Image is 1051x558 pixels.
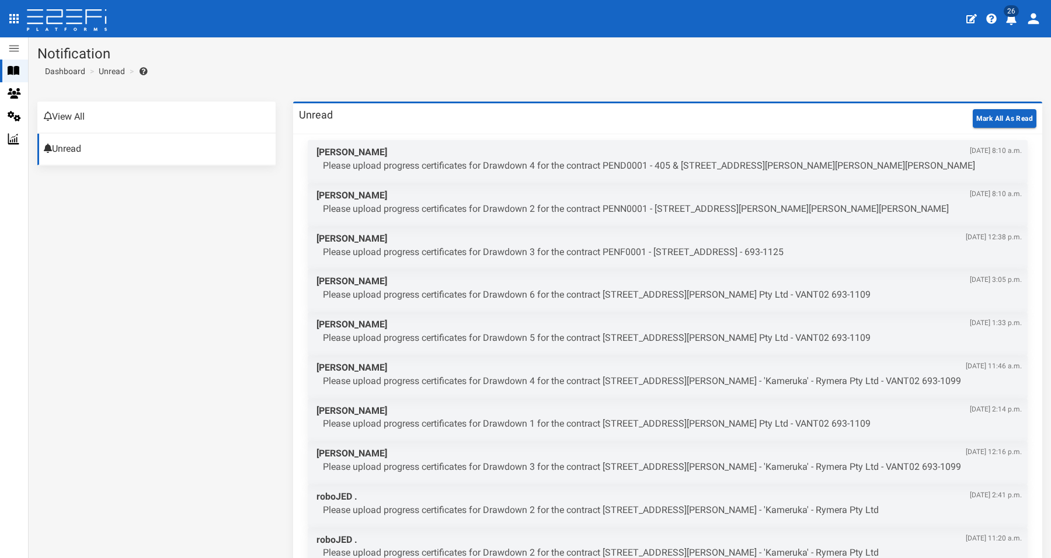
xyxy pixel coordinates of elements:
p: Please upload progress certificates for Drawdown 4 for the contract PEND0001 - 405 & [STREET_ADDR... [323,159,1022,173]
a: Dashboard [40,65,85,77]
a: [PERSON_NAME][DATE] 3:05 p.m. Please upload progress certificates for Drawdown 6 for the contract... [308,269,1028,312]
a: [PERSON_NAME][DATE] 8:10 a.m. Please upload progress certificates for Drawdown 2 for the contract... [308,183,1028,226]
span: [DATE] 11:20 a.m. [966,533,1022,543]
span: [PERSON_NAME] [316,275,1022,288]
span: [DATE] 2:41 p.m. [970,490,1022,500]
a: View All [37,102,276,133]
a: [PERSON_NAME][DATE] 12:16 p.m. Please upload progress certificates for Drawdown 3 for the contrac... [308,441,1028,484]
span: roboJED . [316,490,1022,504]
a: Unread [99,65,125,77]
h3: Unread [299,110,333,120]
span: roboJED . [316,533,1022,547]
span: [DATE] 11:46 a.m. [966,361,1022,371]
p: Please upload progress certificates for Drawdown 4 for the contract [STREET_ADDRESS][PERSON_NAME]... [323,375,1022,388]
p: Please upload progress certificates for Drawdown 2 for the contract PENN0001 - [STREET_ADDRESS][P... [323,203,1022,216]
span: [DATE] 3:05 p.m. [970,275,1022,285]
p: Please upload progress certificates for Drawdown 5 for the contract [STREET_ADDRESS][PERSON_NAME]... [323,332,1022,345]
h1: Notification [37,46,1042,61]
span: [DATE] 2:14 p.m. [970,404,1022,414]
a: roboJED .[DATE] 2:41 p.m. Please upload progress certificates for Drawdown 2 for the contract [ST... [308,484,1028,528]
p: Please upload progress certificates for Drawdown 3 for the contract [STREET_ADDRESS][PERSON_NAME]... [323,461,1022,474]
a: Unread [37,134,276,165]
span: [DATE] 12:16 p.m. [966,447,1022,457]
span: [DATE] 8:10 a.m. [970,189,1022,199]
span: [PERSON_NAME] [316,318,1022,332]
span: [DATE] 1:33 p.m. [970,318,1022,328]
span: [PERSON_NAME] [316,232,1022,246]
p: Please upload progress certificates for Drawdown 2 for the contract [STREET_ADDRESS][PERSON_NAME]... [323,504,1022,517]
button: Mark All As Read [973,109,1036,128]
p: Please upload progress certificates for Drawdown 3 for the contract PENF0001 - [STREET_ADDRESS] -... [323,246,1022,259]
a: [PERSON_NAME][DATE] 1:33 p.m. Please upload progress certificates for Drawdown 5 for the contract... [308,312,1028,355]
span: Dashboard [40,67,85,76]
p: Please upload progress certificates for Drawdown 6 for the contract [STREET_ADDRESS][PERSON_NAME]... [323,288,1022,302]
span: [PERSON_NAME] [316,447,1022,461]
span: [PERSON_NAME] [316,404,1022,418]
span: [DATE] 8:10 a.m. [970,146,1022,156]
span: [PERSON_NAME] [316,189,1022,203]
span: [PERSON_NAME] [316,146,1022,159]
a: [PERSON_NAME][DATE] 11:46 a.m. Please upload progress certificates for Drawdown 4 for the contrac... [308,355,1028,399]
a: [PERSON_NAME][DATE] 12:38 p.m. Please upload progress certificates for Drawdown 3 for the contrac... [308,226,1028,270]
span: [DATE] 12:38 p.m. [966,232,1022,242]
a: [PERSON_NAME][DATE] 2:14 p.m. Please upload progress certificates for Drawdown 1 for the contract... [308,399,1028,442]
span: [PERSON_NAME] [316,361,1022,375]
a: [PERSON_NAME][DATE] 8:10 a.m. Please upload progress certificates for Drawdown 4 for the contract... [308,140,1028,183]
a: Mark All As Read [973,112,1036,123]
p: Please upload progress certificates for Drawdown 1 for the contract [STREET_ADDRESS][PERSON_NAME]... [323,417,1022,431]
